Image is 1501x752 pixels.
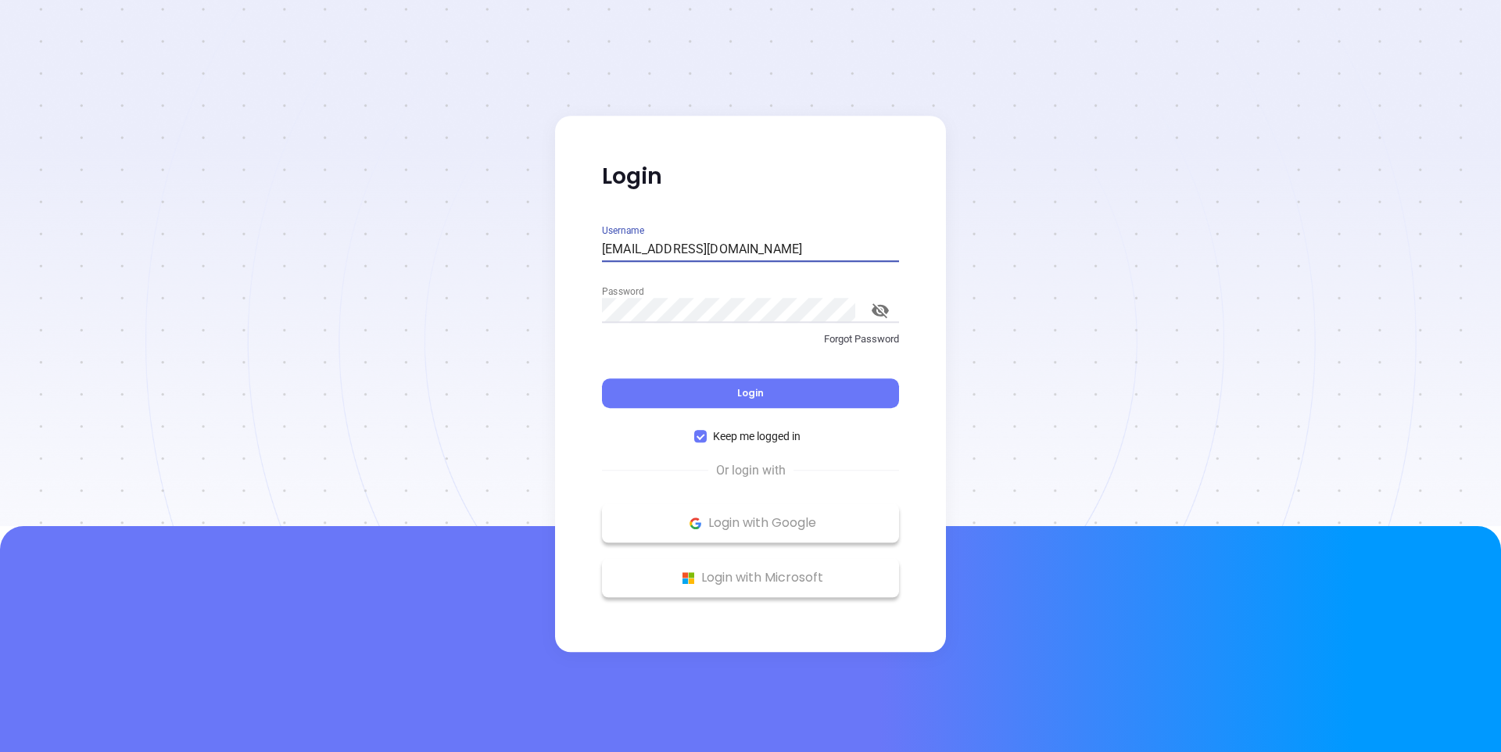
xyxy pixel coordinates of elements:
[602,558,899,597] button: Microsoft Logo Login with Microsoft
[708,461,793,480] span: Or login with
[707,428,807,445] span: Keep me logged in
[602,163,899,191] p: Login
[602,378,899,408] button: Login
[686,514,705,533] img: Google Logo
[602,503,899,543] button: Google Logo Login with Google
[602,287,643,296] label: Password
[602,331,899,347] p: Forgot Password
[610,511,891,535] p: Login with Google
[862,292,899,329] button: toggle password visibility
[610,566,891,589] p: Login with Microsoft
[602,331,899,360] a: Forgot Password
[602,226,644,235] label: Username
[737,386,764,399] span: Login
[679,568,698,588] img: Microsoft Logo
